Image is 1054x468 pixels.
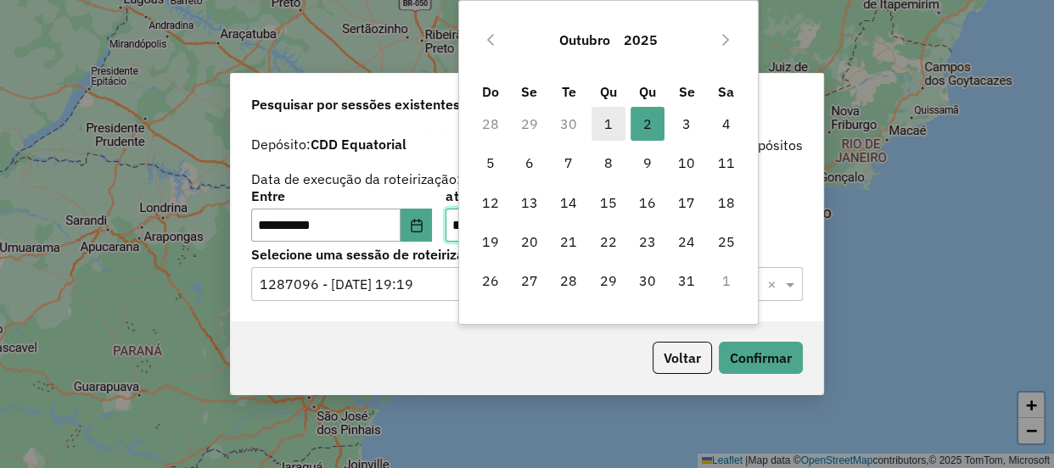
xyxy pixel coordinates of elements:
[591,225,625,259] span: 22
[470,183,509,222] td: 12
[628,222,667,261] td: 23
[251,94,460,114] span: Pesquisar por sessões existentes
[709,107,743,141] span: 4
[510,104,549,143] td: 29
[667,261,706,300] td: 31
[628,261,667,300] td: 30
[628,104,667,143] td: 2
[470,222,509,261] td: 19
[670,225,704,259] span: 24
[588,143,627,182] td: 8
[588,261,627,300] td: 29
[600,83,617,100] span: Qu
[709,186,743,220] span: 18
[552,264,586,298] span: 28
[707,104,746,143] td: 4
[251,134,406,154] label: Depósito:
[552,186,586,220] span: 14
[477,26,504,53] button: Previous Month
[552,146,586,180] span: 7
[473,264,507,298] span: 26
[562,83,576,100] span: Te
[628,143,667,182] td: 9
[521,83,537,100] span: Se
[473,225,507,259] span: 19
[712,26,739,53] button: Next Month
[513,225,547,259] span: 20
[549,183,588,222] td: 14
[670,264,704,298] span: 31
[631,107,664,141] span: 2
[549,261,588,300] td: 28
[552,19,617,60] button: Choose Month
[631,146,664,180] span: 9
[679,83,695,100] span: Se
[591,186,625,220] span: 15
[591,146,625,180] span: 8
[588,222,627,261] td: 22
[311,136,406,153] strong: CDD Equatorial
[718,83,734,100] span: Sa
[513,264,547,298] span: 27
[667,222,706,261] td: 24
[707,183,746,222] td: 18
[709,225,743,259] span: 25
[667,183,706,222] td: 17
[631,225,664,259] span: 23
[549,222,588,261] td: 21
[473,146,507,180] span: 5
[473,186,507,220] span: 12
[481,83,498,100] span: Do
[670,186,704,220] span: 17
[510,222,549,261] td: 20
[251,244,803,265] label: Selecione uma sessão de roteirização:
[670,146,704,180] span: 10
[470,261,509,300] td: 26
[639,83,656,100] span: Qu
[588,183,627,222] td: 15
[513,146,547,180] span: 6
[591,264,625,298] span: 29
[719,342,803,374] button: Confirmar
[767,274,782,294] span: Clear all
[470,104,509,143] td: 28
[628,183,667,222] td: 16
[510,143,549,182] td: 6
[709,146,743,180] span: 11
[446,186,626,206] label: até
[401,209,433,242] button: Choose Date
[617,19,664,60] button: Choose Year
[510,261,549,300] td: 27
[667,143,706,182] td: 10
[510,183,549,222] td: 13
[470,143,509,182] td: 5
[707,143,746,182] td: 11
[251,169,461,189] label: Data de execução da roteirização:
[513,186,547,220] span: 13
[591,107,625,141] span: 1
[653,342,712,374] button: Voltar
[667,104,706,143] td: 3
[552,225,586,259] span: 21
[631,186,664,220] span: 16
[588,104,627,143] td: 1
[707,261,746,300] td: 1
[251,186,432,206] label: Entre
[670,107,704,141] span: 3
[707,222,746,261] td: 25
[549,143,588,182] td: 7
[631,264,664,298] span: 30
[549,104,588,143] td: 30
